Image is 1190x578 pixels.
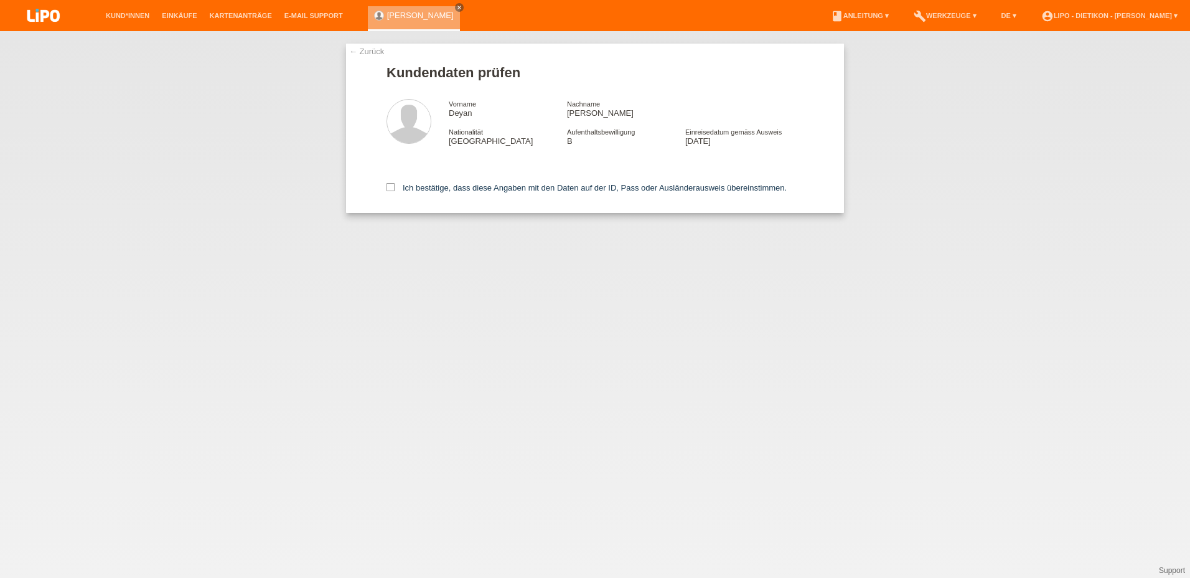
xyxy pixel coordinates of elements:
a: bookAnleitung ▾ [825,12,895,19]
a: buildWerkzeuge ▾ [907,12,983,19]
a: E-Mail Support [278,12,349,19]
a: [PERSON_NAME] [387,11,454,20]
div: B [567,127,685,146]
h1: Kundendaten prüfen [387,65,803,80]
a: account_circleLIPO - Dietikon - [PERSON_NAME] ▾ [1035,12,1184,19]
a: LIPO pay [12,26,75,35]
div: [GEOGRAPHIC_DATA] [449,127,567,146]
span: Einreisedatum gemäss Ausweis [685,128,782,136]
i: close [456,4,462,11]
div: [DATE] [685,127,803,146]
a: Kartenanträge [204,12,278,19]
i: build [914,10,926,22]
i: book [831,10,843,22]
span: Nachname [567,100,600,108]
span: Aufenthaltsbewilligung [567,128,635,136]
a: Support [1159,566,1185,575]
label: Ich bestätige, dass diese Angaben mit den Daten auf der ID, Pass oder Ausländerausweis übereinsti... [387,183,787,192]
a: Einkäufe [156,12,203,19]
a: close [455,3,464,12]
span: Vorname [449,100,476,108]
a: DE ▾ [995,12,1023,19]
a: ← Zurück [349,47,384,56]
span: Nationalität [449,128,483,136]
a: Kund*innen [100,12,156,19]
div: Deyan [449,99,567,118]
i: account_circle [1041,10,1054,22]
div: [PERSON_NAME] [567,99,685,118]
